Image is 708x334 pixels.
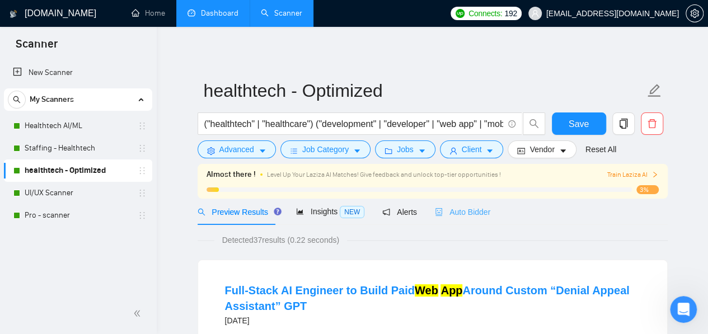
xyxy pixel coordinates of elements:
[204,77,645,105] input: Scanner name...
[25,204,131,227] a: Pro - scanner
[569,117,589,131] span: Save
[613,119,634,129] span: copy
[486,147,494,155] span: caret-down
[686,9,703,18] span: setting
[13,62,143,84] a: New Scanner
[225,314,640,327] div: [DATE]
[462,143,482,156] span: Client
[552,112,606,135] button: Save
[382,208,390,216] span: notification
[138,211,147,220] span: holder
[559,147,567,155] span: caret-down
[25,182,131,204] a: UI/UX Scanner
[456,9,465,18] img: upwork-logo.png
[198,208,205,216] span: search
[225,284,630,312] a: Full‑Stack AI Engineer to Build PaidWeb AppAround Custom “Denial Appeal Assistant” GPT
[259,147,266,155] span: caret-down
[10,5,17,23] img: logo
[529,143,554,156] span: Vendor
[585,143,616,156] a: Reset All
[30,88,74,111] span: My Scanners
[214,234,347,246] span: Detected 37 results (0.22 seconds)
[302,143,349,156] span: Job Category
[531,10,539,17] span: user
[273,206,283,217] div: Tooltip anchor
[138,189,147,197] span: holder
[382,208,417,217] span: Alerts
[353,147,361,155] span: caret-down
[25,159,131,182] a: healthtech - Optimized
[8,96,25,104] span: search
[198,208,278,217] span: Preview Results
[296,207,364,216] span: Insights
[375,140,435,158] button: folderJobscaret-down
[261,8,302,18] a: searchScanner
[133,308,144,319] span: double-left
[468,7,502,20] span: Connects:
[523,112,545,135] button: search
[138,121,147,130] span: holder
[207,147,215,155] span: setting
[418,147,426,155] span: caret-down
[435,208,443,216] span: robot
[138,144,147,153] span: holder
[517,147,525,155] span: idcard
[8,91,26,109] button: search
[198,140,276,158] button: settingAdvancedcaret-down
[415,284,438,297] mark: Web
[508,120,515,128] span: info-circle
[296,208,304,215] span: area-chart
[25,137,131,159] a: Staffing - Healthtech
[280,140,371,158] button: barsJob Categorycaret-down
[207,168,256,181] span: Almost there !
[4,62,152,84] li: New Scanner
[686,9,704,18] a: setting
[138,166,147,175] span: holder
[4,88,152,227] li: My Scanners
[449,147,457,155] span: user
[504,7,517,20] span: 192
[397,143,414,156] span: Jobs
[670,296,697,323] iframe: Intercom live chat
[440,284,462,297] mark: App
[219,143,254,156] span: Advanced
[612,112,635,135] button: copy
[435,208,490,217] span: Auto Bidder
[641,112,663,135] button: delete
[636,185,659,194] span: 3%
[7,36,67,59] span: Scanner
[25,115,131,137] a: Healthtech AI/ML
[204,117,503,131] input: Search Freelance Jobs...
[651,171,658,178] span: right
[132,8,165,18] a: homeHome
[607,170,658,180] button: Train Laziza AI
[187,8,238,18] a: dashboardDashboard
[340,206,364,218] span: NEW
[290,147,298,155] span: bars
[267,171,501,178] span: Level Up Your Laziza AI Matches! Give feedback and unlock top-tier opportunities !
[523,119,545,129] span: search
[508,140,576,158] button: idcardVendorcaret-down
[385,147,392,155] span: folder
[647,83,662,98] span: edit
[686,4,704,22] button: setting
[641,119,663,129] span: delete
[440,140,504,158] button: userClientcaret-down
